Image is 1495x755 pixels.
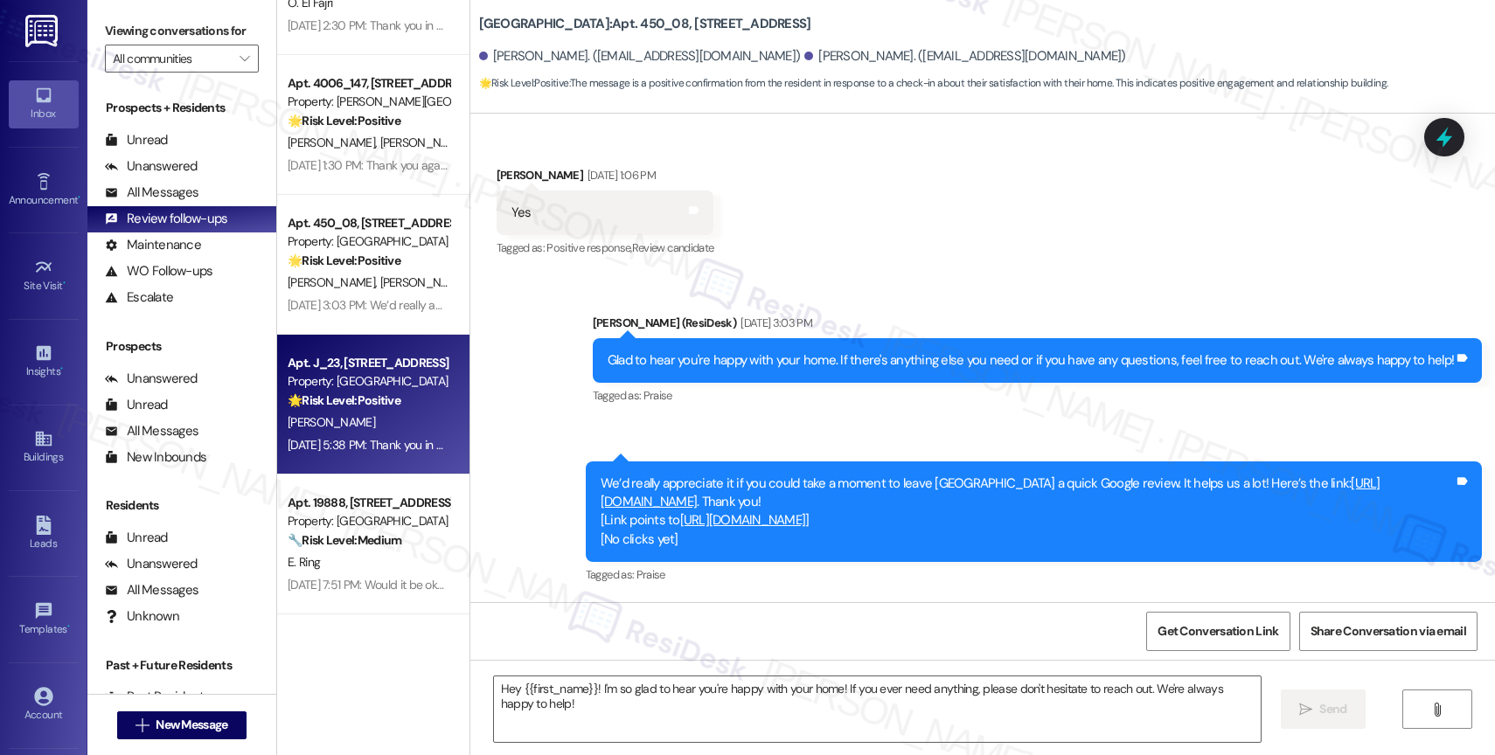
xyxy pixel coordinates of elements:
[1299,612,1478,651] button: Share Conversation via email
[479,15,811,33] b: [GEOGRAPHIC_DATA]: Apt. 450_08, [STREET_ADDRESS]
[288,554,320,570] span: E. Ring
[9,510,79,558] a: Leads
[288,253,400,268] strong: 🌟 Risk Level: Positive
[105,184,198,202] div: All Messages
[288,494,449,512] div: Apt. 19888, [STREET_ADDRESS][PERSON_NAME]
[136,718,149,732] i: 
[105,236,201,254] div: Maintenance
[117,711,247,739] button: New Message
[9,424,79,471] a: Buildings
[497,166,714,190] div: [PERSON_NAME]
[494,676,1261,742] textarea: Hey {{first_name}}! I'm so glad to hear you're happy with your home! If you ever need anything, p...
[78,191,80,204] span: •
[736,314,812,332] div: [DATE] 3:03 PM
[583,166,656,184] div: [DATE] 1:06 PM
[479,76,569,90] strong: 🌟 Risk Level: Positive
[804,47,1126,66] div: [PERSON_NAME]. ([EMAIL_ADDRESS][DOMAIN_NAME])
[60,363,63,375] span: •
[105,529,168,547] div: Unread
[1158,622,1278,641] span: Get Conversation Link
[105,581,198,599] div: All Messages
[240,52,249,66] i: 
[1430,703,1443,717] i: 
[105,607,179,626] div: Unknown
[288,135,380,150] span: [PERSON_NAME]
[87,496,276,515] div: Residents
[105,131,168,149] div: Unread
[601,474,1380,510] a: [URL][DOMAIN_NAME]
[105,422,198,440] div: All Messages
[288,214,449,232] div: Apt. 450_08, [STREET_ADDRESS]
[25,15,61,47] img: ResiDesk Logo
[67,620,70,633] span: •
[288,274,380,290] span: [PERSON_NAME]
[497,235,714,260] div: Tagged as:
[9,338,79,385] a: Insights •
[636,567,665,582] span: Praise
[288,354,449,372] div: Apt. J_23, [STREET_ADDRESS]
[105,157,198,176] div: Unanswered
[632,240,714,255] span: Review candidate
[113,45,231,73] input: All communities
[288,392,400,408] strong: 🌟 Risk Level: Positive
[288,157,590,173] div: [DATE] 1:30 PM: Thank you again, and have a wonderful day!
[9,596,79,643] a: Templates •
[1299,703,1312,717] i: 
[9,80,79,128] a: Inbox
[9,682,79,729] a: Account
[9,253,79,300] a: Site Visit •
[643,388,672,403] span: Praise
[105,555,198,573] div: Unanswered
[105,396,168,414] div: Unread
[63,277,66,289] span: •
[601,474,1454,550] div: We’d really appreciate it if you could take a moment to leave [GEOGRAPHIC_DATA] a quick Google re...
[87,656,276,675] div: Past + Future Residents
[379,135,467,150] span: [PERSON_NAME]
[105,288,173,307] div: Escalate
[288,577,1063,592] div: [DATE] 7:51 PM: Would it be okay to ask a quick favor? If you're open to it, could you share your...
[288,532,401,548] strong: 🔧 Risk Level: Medium
[1281,689,1366,729] button: Send
[288,297,1240,313] div: [DATE] 3:03 PM: We’d really appreciate it if you could take a moment to leave [GEOGRAPHIC_DATA] a...
[288,512,449,530] div: Property: [GEOGRAPHIC_DATA]
[680,511,806,529] a: [URL][DOMAIN_NAME]
[1146,612,1290,651] button: Get Conversation Link
[479,74,1388,93] span: : The message is a positive confirmation from the resident in response to a check-in about their ...
[593,383,1482,408] div: Tagged as:
[288,74,449,93] div: Apt. 4006_147, [STREET_ADDRESS]
[87,337,276,356] div: Prospects
[288,113,400,128] strong: 🌟 Risk Level: Positive
[608,351,1454,370] div: Glad to hear you're happy with your home. If there's anything else you need or if you have any qu...
[288,17,698,33] div: [DATE] 2:30 PM: Thank you in advance!!! Here's a quick link [URL][DOMAIN_NAME]
[105,688,211,706] div: Past Residents
[511,204,532,222] div: Yes
[593,314,1482,338] div: [PERSON_NAME] (ResiDesk)
[105,262,212,281] div: WO Follow-ups
[379,274,467,290] span: [PERSON_NAME]
[105,370,198,388] div: Unanswered
[1319,700,1346,718] span: Send
[288,372,449,391] div: Property: [GEOGRAPHIC_DATA]
[288,232,449,251] div: Property: [GEOGRAPHIC_DATA]
[156,716,227,734] span: New Message
[105,448,206,467] div: New Inbounds
[586,562,1482,587] div: Tagged as:
[105,210,227,228] div: Review follow-ups
[546,240,631,255] span: Positive response ,
[1311,622,1466,641] span: Share Conversation via email
[288,414,375,430] span: [PERSON_NAME]
[87,99,276,117] div: Prospects + Residents
[105,17,259,45] label: Viewing conversations for
[288,437,698,453] div: [DATE] 5:38 PM: Thank you in advance!!! Here's a quick link [URL][DOMAIN_NAME]
[288,93,449,111] div: Property: [PERSON_NAME][GEOGRAPHIC_DATA][PERSON_NAME]
[479,47,801,66] div: [PERSON_NAME]. ([EMAIL_ADDRESS][DOMAIN_NAME])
